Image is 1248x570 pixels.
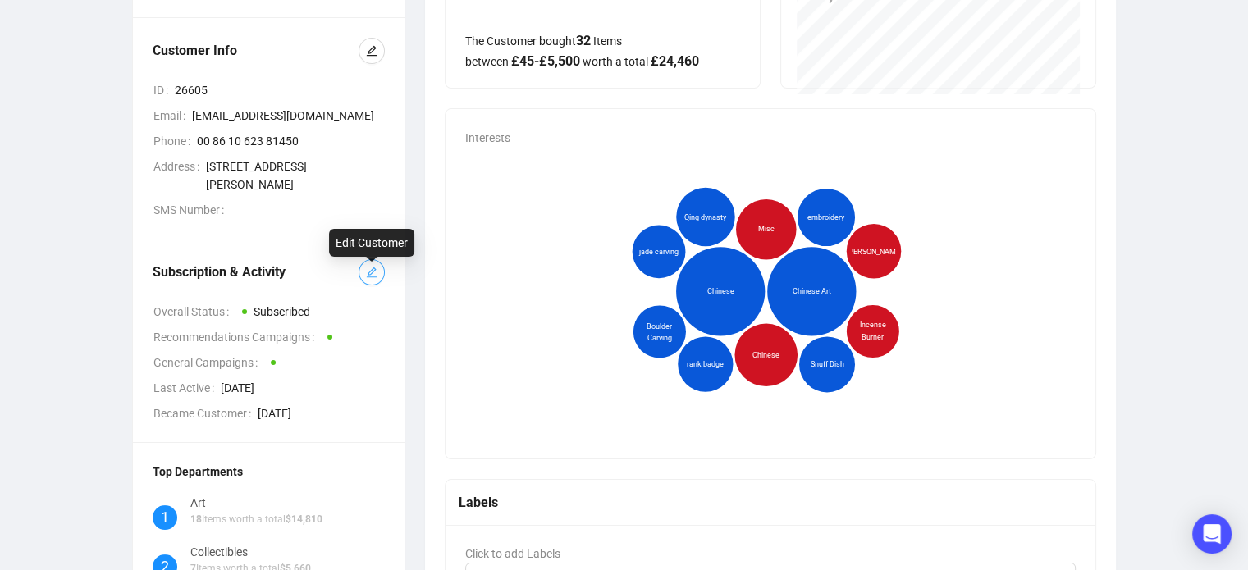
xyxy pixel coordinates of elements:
[153,132,197,150] span: Phone
[161,506,169,529] span: 1
[651,53,699,69] span: £ 24,460
[638,246,678,258] span: jade carving
[153,201,231,219] span: SMS Number
[190,512,322,527] p: Items worth a total
[254,305,310,318] span: Subscribed
[192,107,385,125] span: [EMAIL_ADDRESS][DOMAIN_NAME]
[329,229,414,257] div: Edit Customer
[366,45,377,57] span: edit
[153,81,175,99] span: ID
[459,492,1083,513] div: Labels
[153,404,258,422] span: Became Customer
[286,513,322,525] span: $ 14,810
[153,157,206,194] span: Address
[153,379,221,397] span: Last Active
[638,320,680,343] span: Boulder Carving
[190,494,322,512] div: Art
[258,404,385,422] span: [DATE]
[197,132,385,150] span: 00 86 10 623 81450
[1192,514,1232,554] div: Open Intercom Messenger
[846,245,901,257] span: [PERSON_NAME]
[153,262,359,282] div: Subscription & Activity
[465,30,740,71] div: The Customer bought Items between worth a total
[190,543,311,561] div: Collectibles
[810,358,843,370] span: Snuff Dish
[576,33,591,48] span: 32
[752,349,779,361] span: Chinese
[807,212,844,223] span: embroidery
[792,285,830,297] span: Chinese Art
[465,547,560,560] span: Click to add Labels
[190,513,202,525] span: 18
[206,157,385,194] span: [STREET_ADDRESS][PERSON_NAME]
[706,285,734,297] span: Chinese
[153,41,359,61] div: Customer Info
[153,463,385,481] div: Top Departments
[175,81,385,99] span: 26605
[511,53,580,69] span: £ 45 - £ 5,500
[153,353,264,372] span: General Campaigns
[366,267,377,278] span: edit
[153,328,321,346] span: Recommendations Campaigns
[153,107,192,125] span: Email
[153,303,235,321] span: Overall Status
[465,131,510,144] span: Interests
[684,211,726,222] span: Qing dynasty
[757,224,774,235] span: Misc
[852,320,894,343] span: Incense Burner
[221,379,385,397] span: [DATE]
[687,358,724,370] span: rank badge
